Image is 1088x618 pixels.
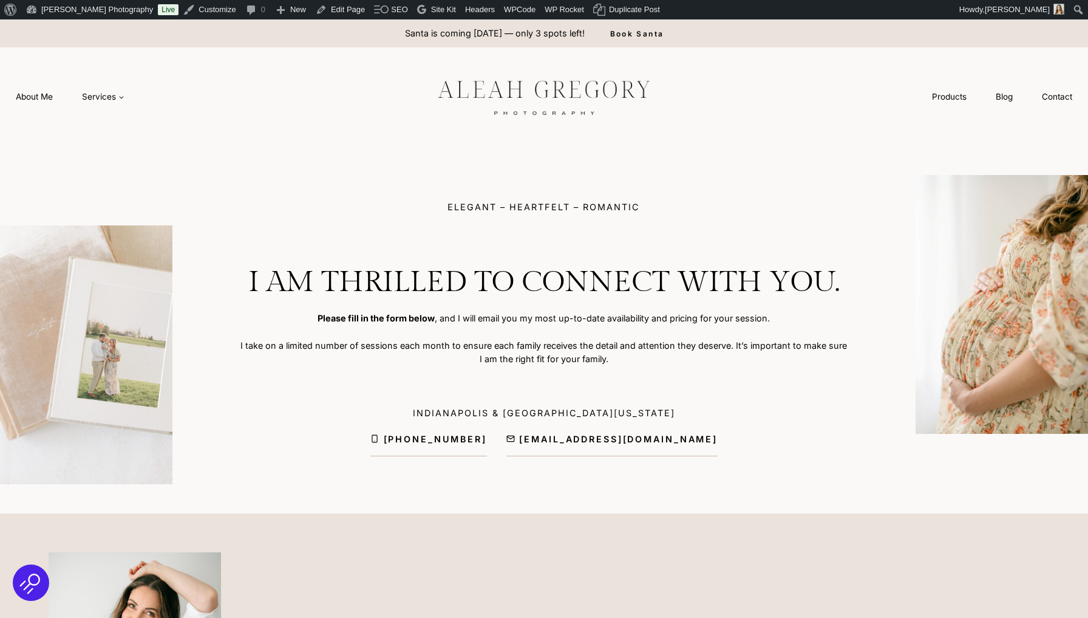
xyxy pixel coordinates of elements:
[916,175,1088,434] img: Pregnant woman in floral dress holding belly.
[1027,86,1087,108] a: Contact
[985,5,1050,14] span: [PERSON_NAME]
[1,86,67,108] a: About Me
[431,5,456,14] span: Site Kit
[981,86,1027,108] a: Blog
[447,203,640,211] h5: ELEGANT – HEARTFELT – ROMANTIC
[405,27,585,40] p: Santa is coming [DATE] — only 3 spots left!
[158,4,178,15] a: Live
[240,268,848,297] h1: i am thrilled to connect with you.
[240,339,848,365] p: I take on a limited number of sessions each month to ensure each family receives the detail and a...
[917,86,1087,108] nav: Secondary
[407,71,681,122] img: aleah gregory logo
[67,86,139,108] a: Services
[591,19,684,47] a: Book Santa
[384,432,487,446] span: [PHONE_NUMBER]
[82,91,124,103] span: Services
[519,432,718,446] span: [EMAIL_ADDRESS][DOMAIN_NAME]
[240,312,848,325] p: , and I will email you my most up-to-date availability and pricing for your session.
[506,432,718,456] a: [EMAIL_ADDRESS][DOMAIN_NAME]
[917,86,981,108] a: Products
[318,313,435,323] strong: Please fill in the form below
[1,86,139,108] nav: Primary
[370,409,718,427] h5: INDIANAPOLIS & [GEOGRAPHIC_DATA][US_STATE]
